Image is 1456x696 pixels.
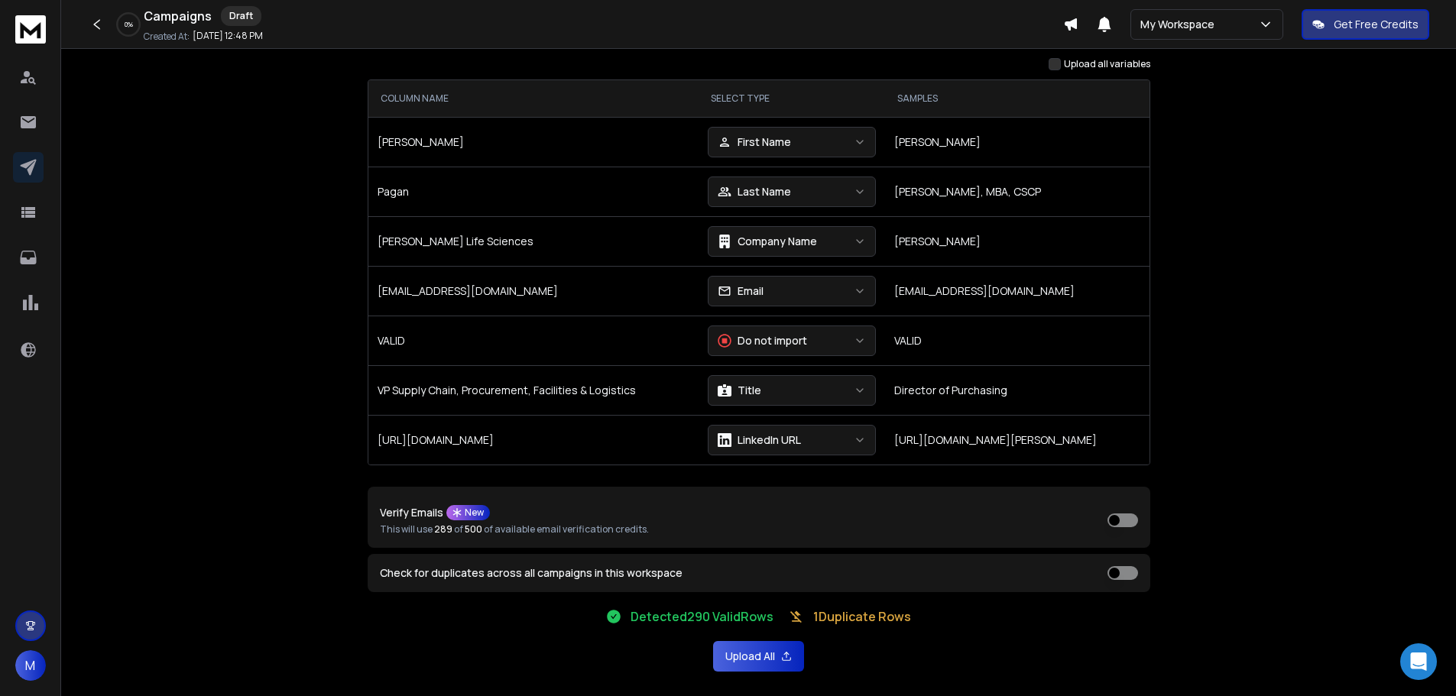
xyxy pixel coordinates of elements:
[885,365,1149,415] td: Director of Purchasing
[699,80,885,117] th: SELECT TYPE
[1302,9,1429,40] button: Get Free Credits
[885,266,1149,316] td: [EMAIL_ADDRESS][DOMAIN_NAME]
[15,650,46,681] button: M
[718,333,807,348] div: Do not import
[718,234,817,249] div: Company Name
[446,505,490,520] div: New
[380,507,443,518] p: Verify Emails
[465,523,482,536] span: 500
[1140,17,1221,32] p: My Workspace
[368,316,699,365] td: VALID
[885,80,1149,117] th: SAMPLES
[718,134,791,150] div: First Name
[368,117,699,167] td: [PERSON_NAME]
[193,30,263,42] p: [DATE] 12:48 PM
[368,167,699,216] td: Pagan
[368,216,699,266] td: [PERSON_NAME] Life Sciences
[380,568,683,578] label: Check for duplicates across all campaigns in this workspace
[1334,17,1419,32] p: Get Free Credits
[368,365,699,415] td: VP Supply Chain, Procurement, Facilities & Logistics
[1400,643,1437,680] div: Open Intercom Messenger
[885,167,1149,216] td: [PERSON_NAME], MBA, CSCP
[368,266,699,316] td: [EMAIL_ADDRESS][DOMAIN_NAME]
[885,216,1149,266] td: [PERSON_NAME]
[718,283,764,299] div: Email
[380,523,649,536] p: This will use of of available email verification credits.
[125,20,133,29] p: 0 %
[718,432,801,448] div: LinkedIn URL
[885,415,1149,465] td: [URL][DOMAIN_NAME][PERSON_NAME]
[434,523,452,536] span: 289
[144,31,190,43] p: Created At:
[813,607,911,626] p: 1 Duplicate Rows
[718,184,791,199] div: Last Name
[631,607,773,626] p: Detected 290 Valid Rows
[144,7,212,25] h1: Campaigns
[15,15,46,44] img: logo
[368,80,699,117] th: COLUMN NAME
[885,117,1149,167] td: [PERSON_NAME]
[221,6,261,26] div: Draft
[368,415,699,465] td: [URL][DOMAIN_NAME]
[713,641,804,672] button: Upload All
[718,383,761,398] div: Title
[885,316,1149,365] td: VALID
[1064,58,1150,70] label: Upload all variables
